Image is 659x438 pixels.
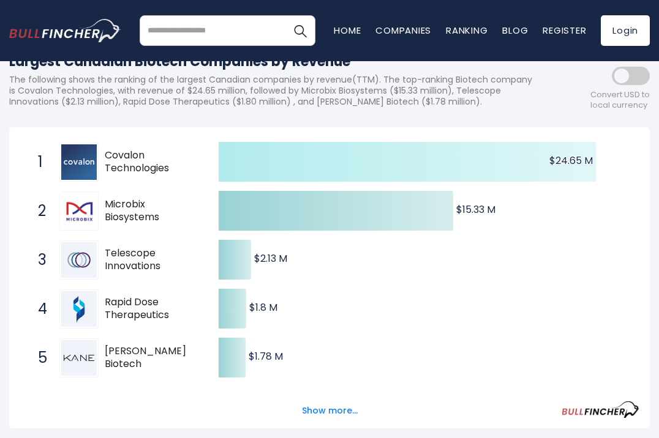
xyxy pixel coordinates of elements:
[601,15,650,46] a: Login
[32,201,44,221] span: 2
[456,202,495,217] text: $15.33 M
[254,251,287,265] text: $2.13 M
[9,51,540,72] h1: Largest Canadian Biotech Companies by Revenue
[61,291,97,327] img: Rapid Dose Therapeutics
[249,349,283,363] text: $1.78 M
[9,19,140,43] a: Go to homepage
[61,193,97,229] img: Microbix Biosystems
[105,345,197,371] span: [PERSON_NAME] Biotech
[295,401,365,421] button: Show more...
[9,19,121,43] img: bullfincher logo
[61,242,97,278] img: Telescope Innovations
[105,247,197,273] span: Telescope Innovations
[249,300,277,314] text: $1.8 M
[32,347,44,368] span: 5
[61,340,97,376] img: Kane Biotech
[590,90,650,111] span: Convert USD to local currency
[9,74,540,108] p: The following shows the ranking of the largest Canadian companies by revenue(TTM). The top-rankin...
[32,250,44,270] span: 3
[543,24,586,37] a: Register
[446,24,488,37] a: Ranking
[285,15,315,46] button: Search
[334,24,361,37] a: Home
[375,24,431,37] a: Companies
[32,299,44,319] span: 4
[32,152,44,173] span: 1
[61,144,97,180] img: Covalon Technologies
[105,149,197,175] span: Covalon Technologies
[105,296,197,322] span: Rapid Dose Therapeutics
[502,24,528,37] a: Blog
[549,154,593,168] text: $24.65 M
[105,198,197,224] span: Microbix Biosystems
